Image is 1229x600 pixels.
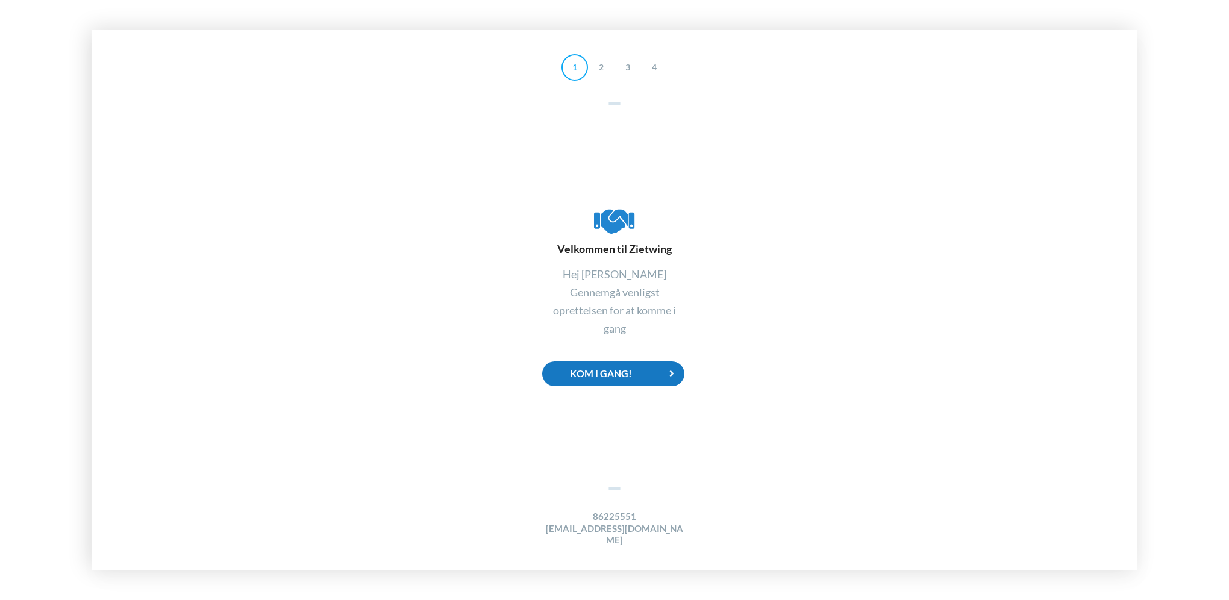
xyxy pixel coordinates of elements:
[588,54,614,81] div: 2
[542,205,687,256] div: Velkommen til Zietwing
[641,54,668,81] div: 4
[542,361,684,386] div: Kom i gang!
[614,54,641,81] div: 3
[561,54,588,81] div: 1
[542,523,687,546] h4: [EMAIL_ADDRESS][DOMAIN_NAME]
[542,265,687,337] div: Hej [PERSON_NAME] Gennemgå venligst oprettelsen for at komme i gang
[542,511,687,522] h4: 86225551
